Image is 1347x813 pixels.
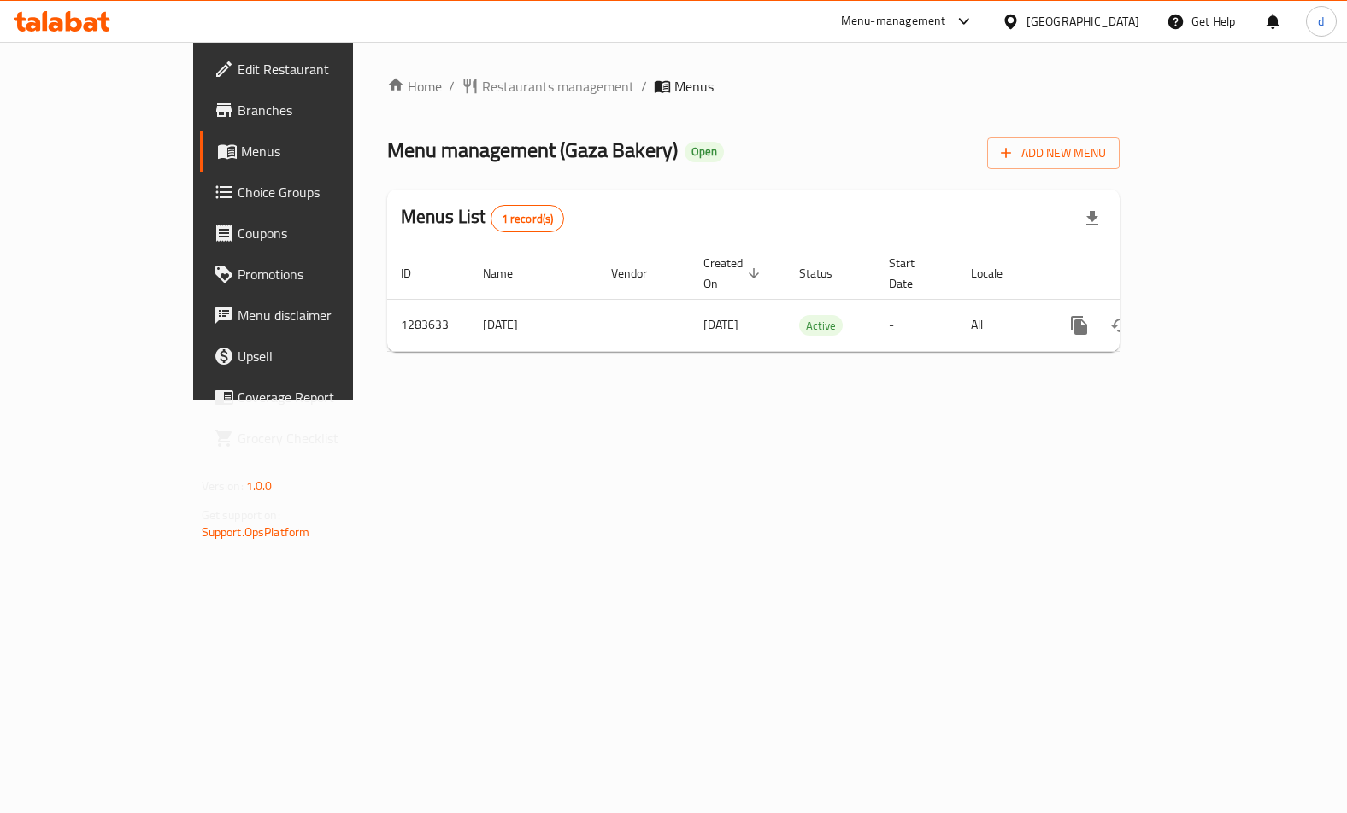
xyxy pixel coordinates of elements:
[611,263,669,284] span: Vendor
[246,475,273,497] span: 1.0.0
[469,299,597,351] td: [DATE]
[238,59,404,79] span: Edit Restaurant
[685,142,724,162] div: Open
[200,377,418,418] a: Coverage Report
[200,131,418,172] a: Menus
[449,76,455,97] li: /
[685,144,724,159] span: Open
[238,346,404,366] span: Upsell
[200,213,418,254] a: Coupons
[987,137,1120,169] button: Add New Menu
[200,336,418,377] a: Upsell
[491,211,564,227] span: 1 record(s)
[387,248,1237,352] table: enhanced table
[641,76,647,97] li: /
[238,428,404,448] span: Grocery Checklist
[200,49,418,90] a: Edit Restaurant
[462,76,634,97] a: Restaurants management
[841,11,946,32] div: Menu-management
[401,204,564,232] h2: Menus List
[202,504,280,526] span: Get support on:
[703,253,765,294] span: Created On
[202,521,310,543] a: Support.OpsPlatform
[238,182,404,202] span: Choice Groups
[1100,305,1141,346] button: Change Status
[703,313,738,336] span: [DATE]
[238,264,404,284] span: Promotions
[241,141,404,161] span: Menus
[1072,198,1113,239] div: Export file
[401,263,433,284] span: ID
[238,100,404,120] span: Branches
[200,295,418,336] a: Menu disclaimer
[1318,12,1324,31] span: d
[200,254,418,295] a: Promotions
[875,299,957,351] td: -
[200,172,418,213] a: Choice Groups
[1045,248,1237,300] th: Actions
[387,76,1120,97] nav: breadcrumb
[1026,12,1139,31] div: [GEOGRAPHIC_DATA]
[483,263,535,284] span: Name
[238,387,404,407] span: Coverage Report
[674,76,714,97] span: Menus
[1001,143,1106,164] span: Add New Menu
[799,315,843,336] div: Active
[200,418,418,459] a: Grocery Checklist
[387,131,678,169] span: Menu management ( Gaza Bakery )
[238,305,404,325] span: Menu disclaimer
[491,205,565,232] div: Total records count
[799,316,843,336] span: Active
[957,299,1045,351] td: All
[238,223,404,243] span: Coupons
[799,263,855,284] span: Status
[1059,305,1100,346] button: more
[200,90,418,131] a: Branches
[889,253,937,294] span: Start Date
[971,263,1025,284] span: Locale
[387,299,469,351] td: 1283633
[482,76,634,97] span: Restaurants management
[202,475,244,497] span: Version:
